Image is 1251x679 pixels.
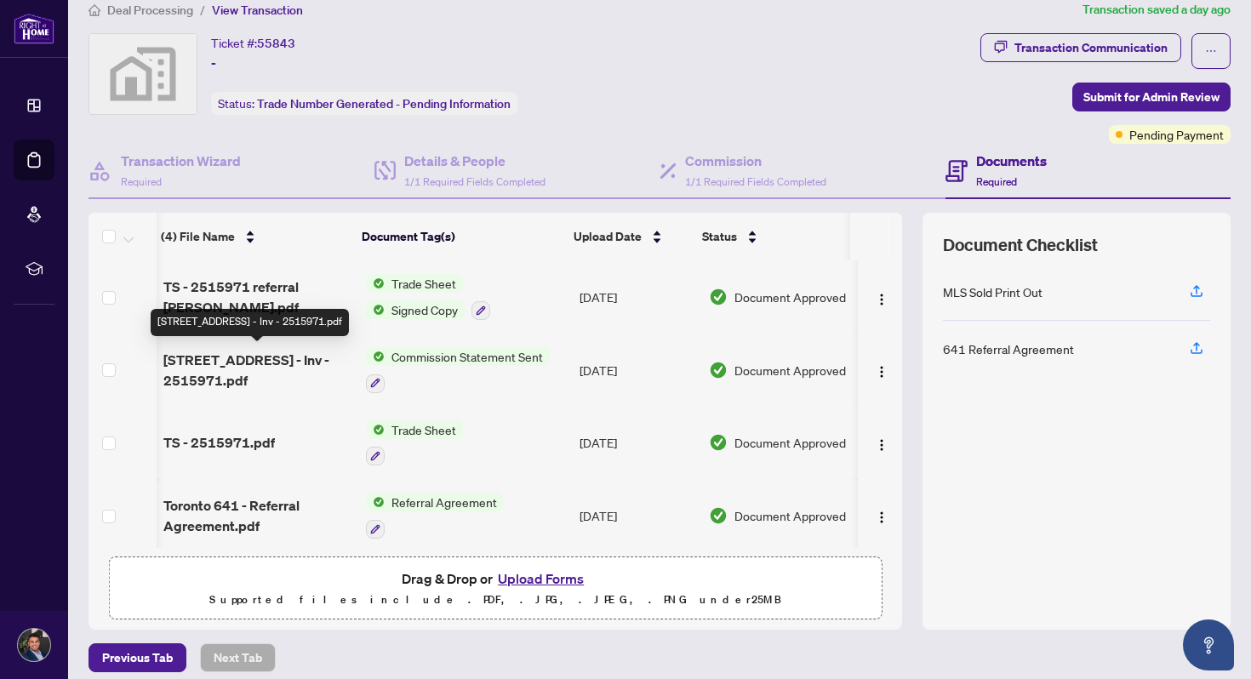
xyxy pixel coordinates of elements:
[875,438,888,452] img: Logo
[163,350,352,391] span: [STREET_ADDRESS] - Inv - 2515971.pdf
[702,227,737,246] span: Status
[211,53,216,73] span: -
[943,339,1074,358] div: 641 Referral Agreement
[685,151,826,171] h4: Commission
[1129,125,1224,144] span: Pending Payment
[734,288,846,306] span: Document Approved
[1183,619,1234,670] button: Open asap
[385,300,465,319] span: Signed Copy
[1205,45,1217,57] span: ellipsis
[121,151,241,171] h4: Transaction Wizard
[102,644,173,671] span: Previous Tab
[493,568,589,590] button: Upload Forms
[18,629,50,661] img: Profile Icon
[385,274,463,293] span: Trade Sheet
[366,274,385,293] img: Status Icon
[875,365,888,379] img: Logo
[574,227,642,246] span: Upload Date
[151,309,349,336] div: [STREET_ADDRESS] - Inv - 2515971.pdf
[366,347,550,393] button: Status IconCommission Statement Sent
[89,643,186,672] button: Previous Tab
[943,282,1042,301] div: MLS Sold Print Out
[573,260,701,334] td: [DATE]
[121,175,162,188] span: Required
[976,175,1017,188] span: Required
[211,33,295,53] div: Ticket #:
[573,407,701,480] td: [DATE]
[709,288,728,306] img: Document Status
[868,502,895,529] button: Logo
[868,283,895,311] button: Logo
[573,479,701,552] td: [DATE]
[200,643,276,672] button: Next Tab
[573,334,701,407] td: [DATE]
[14,13,54,44] img: logo
[107,3,193,18] span: Deal Processing
[89,34,197,114] img: svg%3e
[1083,83,1220,111] span: Submit for Admin Review
[875,511,888,524] img: Logo
[161,227,235,246] span: (4) File Name
[709,506,728,525] img: Document Status
[1072,83,1231,111] button: Submit for Admin Review
[385,493,504,511] span: Referral Agreement
[257,36,295,51] span: 55843
[366,493,504,539] button: Status IconReferral Agreement
[404,175,546,188] span: 1/1 Required Fields Completed
[366,420,385,439] img: Status Icon
[366,493,385,511] img: Status Icon
[734,433,846,452] span: Document Approved
[211,92,517,115] div: Status:
[868,357,895,384] button: Logo
[567,213,695,260] th: Upload Date
[110,557,881,620] span: Drag & Drop orUpload FormsSupported files include .PDF, .JPG, .JPEG, .PNG under25MB
[868,429,895,456] button: Logo
[734,506,846,525] span: Document Approved
[404,151,546,171] h4: Details & People
[154,213,356,260] th: (4) File Name
[366,347,385,366] img: Status Icon
[1014,34,1168,61] div: Transaction Communication
[120,590,871,610] p: Supported files include .PDF, .JPG, .JPEG, .PNG under 25 MB
[709,361,728,379] img: Document Status
[163,432,275,453] span: TS - 2515971.pdf
[212,3,303,18] span: View Transaction
[163,277,352,317] span: TS - 2515971 referral [PERSON_NAME].pdf
[366,420,463,466] button: Status IconTrade Sheet
[385,347,550,366] span: Commission Statement Sent
[366,300,385,319] img: Status Icon
[685,175,826,188] span: 1/1 Required Fields Completed
[385,420,463,439] span: Trade Sheet
[976,151,1047,171] h4: Documents
[355,213,567,260] th: Document Tag(s)
[980,33,1181,62] button: Transaction Communication
[89,4,100,16] span: home
[257,96,511,111] span: Trade Number Generated - Pending Information
[366,274,490,320] button: Status IconTrade SheetStatus IconSigned Copy
[734,361,846,379] span: Document Approved
[709,433,728,452] img: Document Status
[875,293,888,306] img: Logo
[163,495,352,536] span: Toronto 641 - Referral Agreement.pdf
[402,568,589,590] span: Drag & Drop or
[943,233,1098,257] span: Document Checklist
[695,213,851,260] th: Status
